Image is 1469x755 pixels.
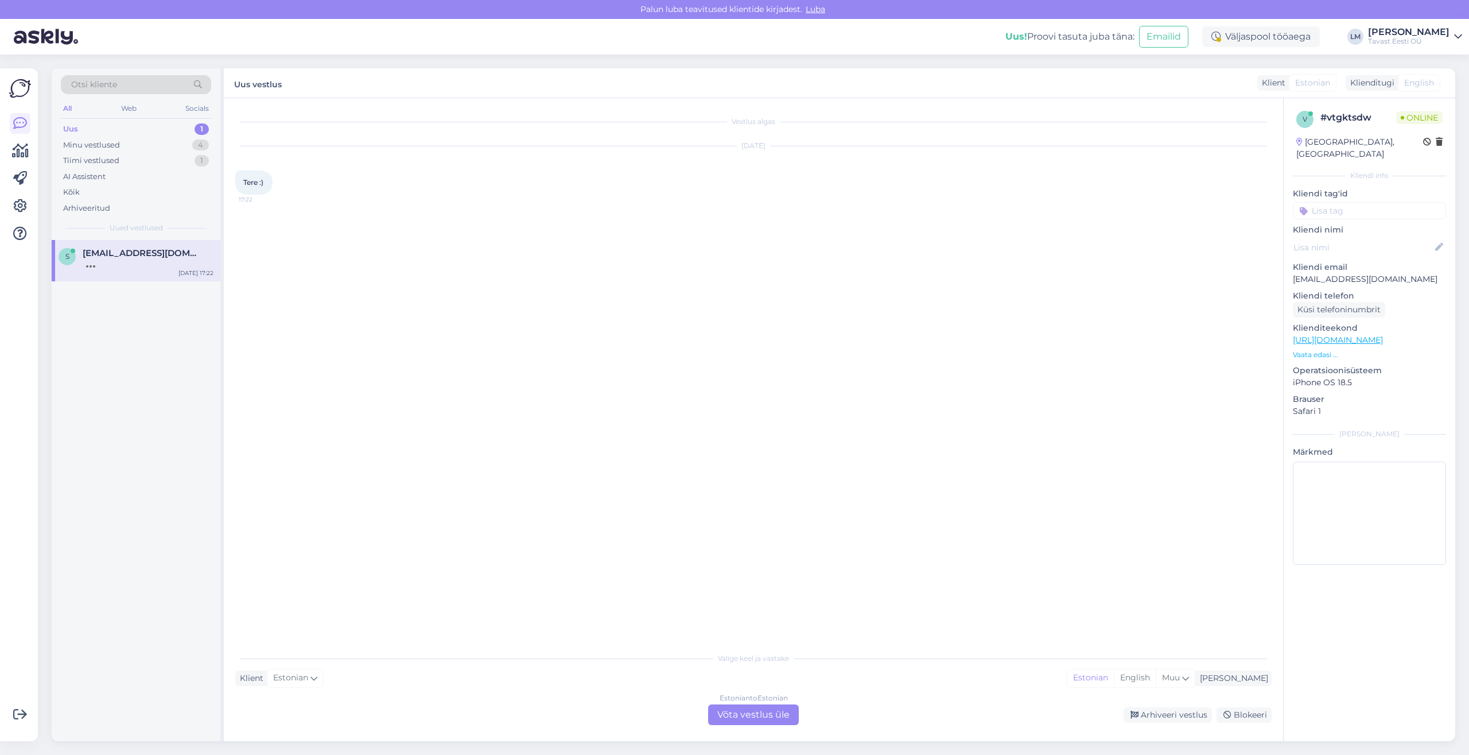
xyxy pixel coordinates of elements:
[1293,446,1446,458] p: Märkmed
[1114,669,1156,687] div: English
[183,101,211,116] div: Socials
[63,123,78,135] div: Uus
[708,704,799,725] div: Võta vestlus üle
[1293,365,1446,377] p: Operatsioonisüsteem
[1293,335,1383,345] a: [URL][DOMAIN_NAME]
[234,75,282,91] label: Uus vestlus
[1293,273,1446,285] p: [EMAIL_ADDRESS][DOMAIN_NAME]
[235,117,1272,127] div: Vestlus algas
[63,203,110,214] div: Arhiveeritud
[1404,77,1434,89] span: English
[235,141,1272,151] div: [DATE]
[63,187,80,198] div: Kõik
[1067,669,1114,687] div: Estonian
[1139,26,1188,48] button: Emailid
[63,140,120,151] div: Minu vestlused
[61,101,74,116] div: All
[1303,115,1307,123] span: v
[1295,77,1330,89] span: Estonian
[63,171,106,183] div: AI Assistent
[1368,28,1449,37] div: [PERSON_NAME]
[1005,30,1134,44] div: Proovi tasuta juba täna:
[63,155,119,167] div: Tiimi vestlused
[1293,405,1446,417] p: Safari 1
[1005,31,1027,42] b: Uus!
[1293,393,1446,405] p: Brauser
[1293,202,1446,219] input: Lisa tag
[119,101,139,116] div: Web
[192,140,209,151] div: 4
[65,252,69,261] span: s
[1293,290,1446,302] p: Kliendi telefon
[239,195,282,204] span: 17:22
[1347,29,1363,45] div: LM
[1320,111,1396,125] div: # vtgktsdw
[1202,26,1320,47] div: Väljaspool tööaega
[9,78,31,99] img: Askly Logo
[1293,302,1385,318] div: Küsi telefoninumbrit
[273,672,308,684] span: Estonian
[178,269,213,277] div: [DATE] 17:22
[195,123,209,135] div: 1
[1293,224,1446,236] p: Kliendi nimi
[720,693,788,703] div: Estonian to Estonian
[802,4,829,14] span: Luba
[1293,188,1446,200] p: Kliendi tag'id
[1296,136,1423,160] div: [GEOGRAPHIC_DATA], [GEOGRAPHIC_DATA]
[1293,350,1446,360] p: Vaata edasi ...
[195,155,209,167] div: 1
[1293,429,1446,439] div: [PERSON_NAME]
[71,79,117,91] span: Otsi kliente
[1293,377,1446,389] p: iPhone OS 18.5
[1346,77,1394,89] div: Klienditugi
[1293,241,1433,254] input: Lisa nimi
[1257,77,1285,89] div: Klient
[83,248,202,258] span: snaxx@tuta.io
[1124,707,1212,723] div: Arhiveeri vestlus
[1217,707,1272,723] div: Blokeeri
[1293,322,1446,334] p: Klienditeekond
[1195,672,1268,684] div: [PERSON_NAME]
[235,653,1272,664] div: Valige keel ja vastake
[235,672,263,684] div: Klient
[1293,171,1446,181] div: Kliendi info
[1293,261,1446,273] p: Kliendi email
[1368,28,1462,46] a: [PERSON_NAME]Tavast Eesti OÜ
[1162,672,1180,683] span: Muu
[1396,111,1443,124] span: Online
[1368,37,1449,46] div: Tavast Eesti OÜ
[110,223,163,233] span: Uued vestlused
[243,178,263,187] span: Tere :)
